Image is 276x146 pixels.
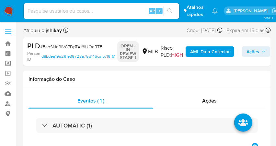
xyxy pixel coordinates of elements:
[224,26,225,35] span: -
[187,4,206,18] span: Atalhos rápidos
[142,48,158,55] div: MLB
[187,26,223,35] div: Criou: [DATE]
[163,6,177,16] button: search-icon
[190,46,230,57] b: AML Data Collector
[40,43,102,50] span: # FapSNd9IV87DpTA16iUOeRTE
[41,51,115,62] a: d8bdea19a29fe39723a75d146cafb7f9
[44,27,62,34] b: jshikay
[52,122,92,129] h3: AUTOMATIC (1)
[29,76,266,82] h1: Informação do Caso
[186,46,234,57] button: AML Data Collector
[247,46,259,57] span: Ações
[77,97,104,104] span: Eventos ( 1 )
[171,51,183,59] span: HIGH
[161,44,183,58] span: Risco PLD:
[242,46,270,57] button: Ações
[23,27,62,34] span: Atribuiu o
[202,97,217,104] span: Ações
[36,118,258,133] div: AUTOMATIC (1)
[227,27,265,34] span: Expira em 15 dias
[150,8,155,14] span: Alt
[27,41,40,51] b: PLD
[117,41,139,62] p: OPEN - IN REVIEW STAGE I
[234,8,270,14] p: jonathan.shikay@mercadolivre.com
[27,51,40,62] b: Person ID
[158,8,160,14] span: s
[212,8,218,14] a: Notificações
[24,7,179,15] input: Pesquise usuários ou casos...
